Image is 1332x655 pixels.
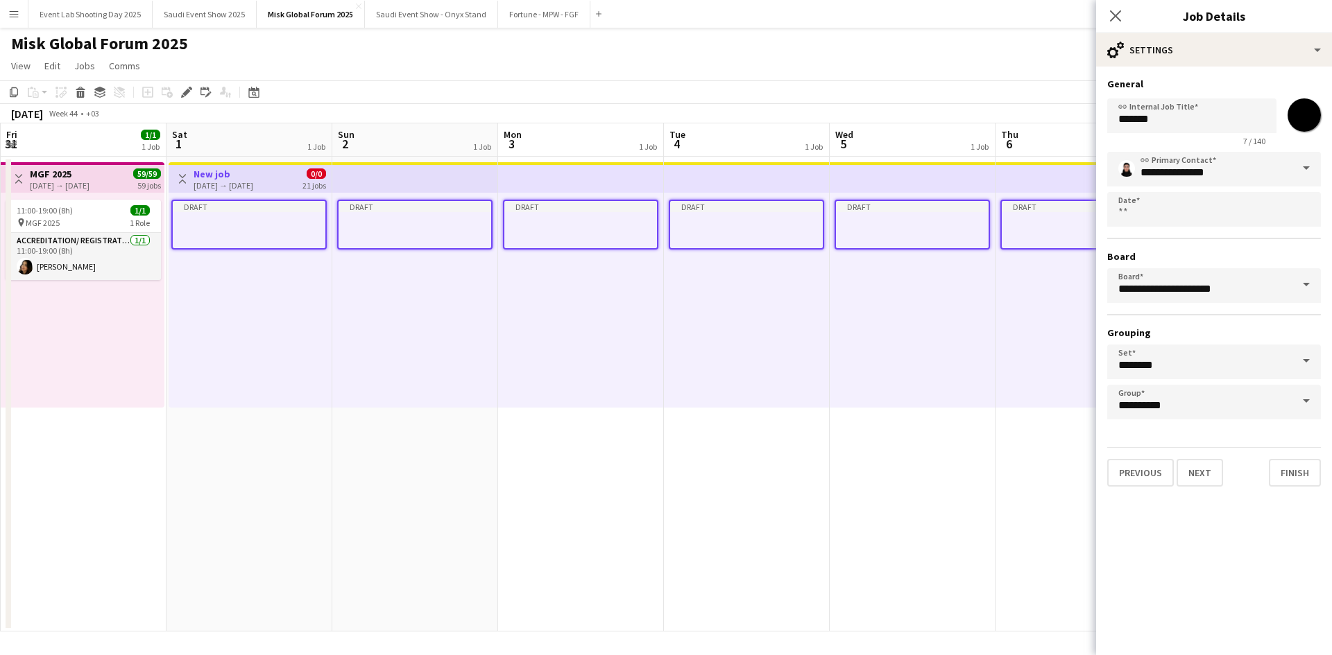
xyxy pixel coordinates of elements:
div: 21 jobs [302,179,326,191]
div: Draft [504,201,657,212]
span: Mon [504,128,522,141]
div: 1 Job [473,141,491,152]
app-job-card: Draft [171,200,327,250]
span: 6 [999,136,1018,152]
a: Edit [39,57,66,75]
button: Previous [1107,459,1174,487]
div: [DATE] [11,107,43,121]
span: Edit [44,60,60,72]
div: Draft [339,201,491,212]
span: 31 [4,136,17,152]
span: Jobs [74,60,95,72]
button: Saudi Event Show - Onyx Stand [365,1,498,28]
app-job-card: Draft [1000,200,1156,250]
div: [DATE] → [DATE] [194,180,253,191]
h3: General [1107,78,1321,90]
app-job-card: Draft [835,200,990,250]
span: 1 Role [130,218,150,228]
span: 7 / 140 [1232,136,1276,146]
span: 0/0 [307,168,326,179]
div: +03 [86,108,99,119]
button: Fortune - MPW - FGF [498,1,590,28]
app-job-card: Draft [503,200,658,250]
h3: MGF 2025 [30,168,89,180]
div: 1 Job [307,141,325,152]
span: 3 [502,136,522,152]
span: Fri [6,128,17,141]
div: Draft [670,201,823,212]
span: 59/59 [133,168,161,179]
span: Comms [109,60,140,72]
app-card-role: Accreditation/ Registration / Ticketing1/111:00-19:00 (8h)[PERSON_NAME] [6,233,161,280]
span: Sun [338,128,355,141]
div: Settings [1096,33,1332,67]
button: Finish [1269,459,1321,487]
h3: Board [1107,250,1321,263]
a: View [6,57,36,75]
div: 1 Job [142,141,160,152]
span: 2 [336,136,355,152]
div: 1 Job [639,141,657,152]
div: 59 jobs [137,179,161,191]
button: Misk Global Forum 2025 [257,1,365,28]
h3: Grouping [1107,326,1321,339]
span: Week 44 [46,108,80,119]
span: MGF 2025 [26,218,60,228]
app-job-card: 11:00-19:00 (8h)1/1 MGF 20251 RoleAccreditation/ Registration / Ticketing1/111:00-19:00 (8h)[PERS... [6,200,161,280]
div: Draft [836,201,989,212]
span: Tue [669,128,685,141]
span: View [11,60,31,72]
div: 1 Job [971,141,989,152]
button: Event Lab Shooting Day 2025 [28,1,153,28]
span: 1/1 [141,130,160,140]
div: Draft [173,201,325,212]
h3: New job [194,168,253,180]
span: Sat [172,128,187,141]
a: Jobs [69,57,101,75]
app-job-card: Draft [337,200,493,250]
span: Thu [1001,128,1018,141]
span: 1/1 [130,205,150,216]
span: 5 [833,136,853,152]
div: Draft [1002,201,1154,212]
div: [DATE] → [DATE] [30,180,89,191]
h1: Misk Global Forum 2025 [11,33,188,54]
span: Wed [835,128,853,141]
a: Comms [103,57,146,75]
app-job-card: Draft [669,200,824,250]
div: 1 Job [805,141,823,152]
span: 11:00-19:00 (8h) [17,205,73,216]
button: Next [1177,459,1223,487]
span: 1 [170,136,187,152]
h3: Job Details [1096,7,1332,25]
span: 4 [667,136,685,152]
button: Saudi Event Show 2025 [153,1,257,28]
